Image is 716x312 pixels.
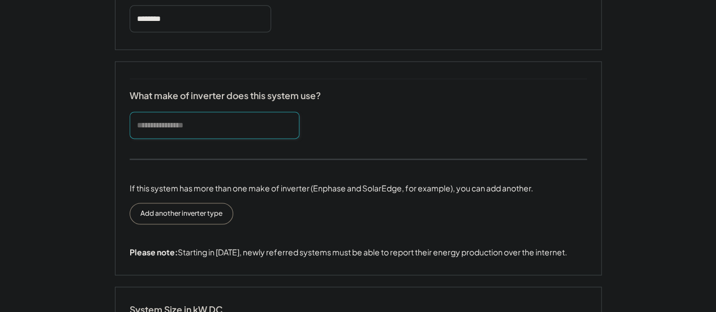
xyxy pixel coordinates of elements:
[130,247,567,258] div: Starting in [DATE], newly referred systems must be able to report their energy production over th...
[130,182,533,194] div: If this system has more than one make of inverter (Enphase and SolarEdge, for example), you can a...
[130,203,233,224] button: Add another inverter type
[130,247,178,257] strong: Please note:
[130,79,321,104] div: What make of inverter does this system use?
